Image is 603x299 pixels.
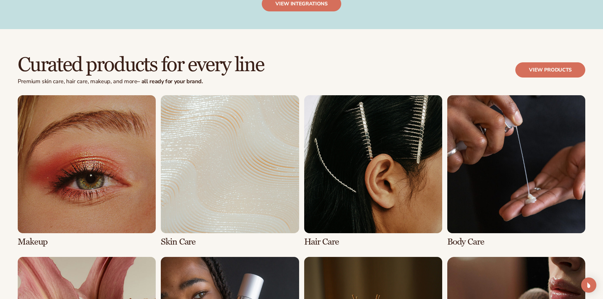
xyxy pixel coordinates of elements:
[18,78,264,85] p: Premium skin care, hair care, makeup, and more
[18,54,264,76] h2: Curated products for every line
[304,237,442,247] h3: Hair Care
[18,237,156,247] h3: Makeup
[447,95,585,247] div: 4 / 8
[515,62,585,78] a: View products
[161,237,299,247] h3: Skin Care
[581,277,596,293] div: Open Intercom Messenger
[161,95,299,247] div: 2 / 8
[137,78,203,85] strong: – all ready for your brand.
[447,237,585,247] h3: Body Care
[18,95,156,247] div: 1 / 8
[304,95,442,247] div: 3 / 8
